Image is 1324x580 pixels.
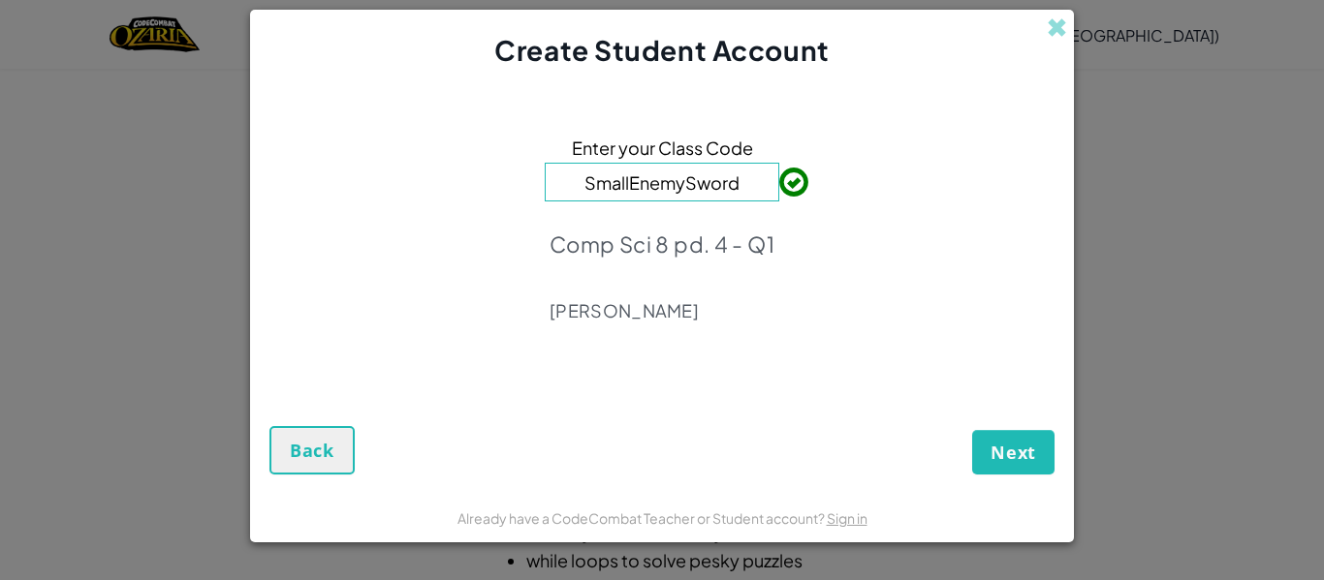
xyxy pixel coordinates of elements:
[991,441,1036,464] span: Next
[494,33,829,67] span: Create Student Account
[290,439,334,462] span: Back
[550,299,774,322] p: [PERSON_NAME]
[572,134,753,162] span: Enter your Class Code
[827,509,867,527] a: Sign in
[972,430,1055,474] button: Next
[457,509,827,527] span: Already have a CodeCombat Teacher or Student account?
[269,426,355,474] button: Back
[550,230,774,258] p: Comp Sci 8 pd. 4 - Q1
